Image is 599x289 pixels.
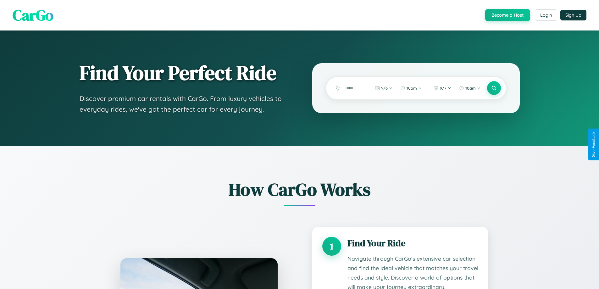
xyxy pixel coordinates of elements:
[13,5,53,25] span: CarGo
[440,86,446,91] span: 9 / 7
[80,62,287,84] h1: Find Your Perfect Ride
[485,9,530,21] button: Become a Host
[430,83,455,93] button: 9/7
[347,237,478,249] h3: Find Your Ride
[322,237,341,256] div: 1
[397,83,425,93] button: 10am
[465,86,476,91] span: 10am
[456,83,484,93] button: 10am
[381,86,388,91] span: 9 / 6
[591,132,596,157] div: Give Feedback
[560,10,586,20] button: Sign Up
[80,93,287,114] p: Discover premium car rentals with CarGo. From luxury vehicles to everyday rides, we've got the pe...
[535,9,557,21] button: Login
[111,177,488,202] h2: How CarGo Works
[407,86,417,91] span: 10am
[372,83,396,93] button: 9/6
